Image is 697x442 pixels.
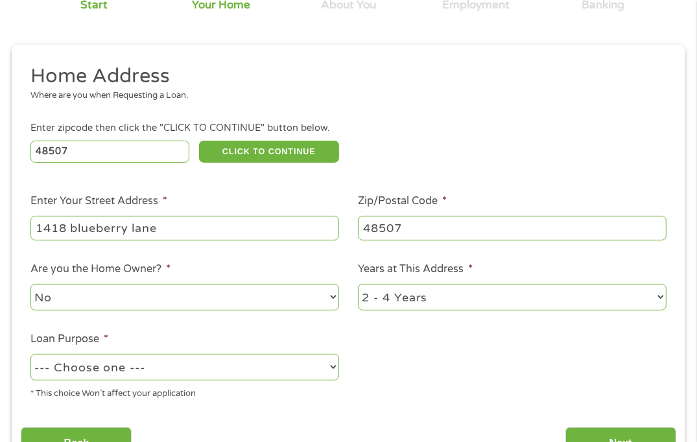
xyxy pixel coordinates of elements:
div: Enter zipcode then click the "CLICK TO CONTINUE" button below. [30,121,667,135]
input: 1 Main Street [30,216,339,240]
h2: Home Address [30,64,657,89]
label: Are you the Home Owner? [30,262,171,276]
label: Enter Your Street Address [30,194,167,208]
div: * This choice Won’t affect your application [30,382,339,400]
input: Enter Zipcode (e.g 01510) [30,141,189,163]
div: Where are you when Requesting a Loan. [30,89,657,102]
label: Zip/Postal Code [358,194,447,208]
button: CLICK TO CONTINUE [199,141,340,163]
label: Years at This Address [358,262,473,276]
label: Loan Purpose [30,332,108,346]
